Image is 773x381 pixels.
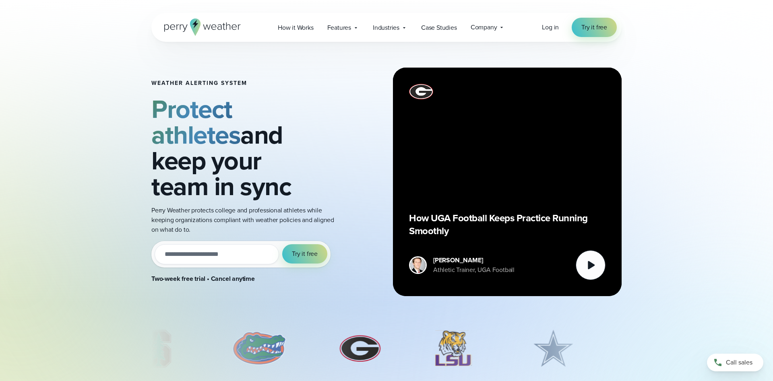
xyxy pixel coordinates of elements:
h1: Weather Alerting System [151,80,340,86]
a: Log in [542,23,559,32]
img: University-of-Florida.svg [222,328,297,369]
span: Try it free [581,23,607,32]
a: Case Studies [414,19,464,36]
img: Stanford-University.svg [134,328,184,369]
span: Company [471,23,497,32]
span: How it Works [278,23,314,33]
div: 6 of 8 [134,328,184,369]
span: Industries [373,23,399,33]
div: slideshow [151,328,622,373]
div: 2 of 8 [522,328,584,369]
span: Try it free [292,249,318,259]
strong: Protect athletes [151,90,240,154]
h2: and keep your team in sync [151,96,340,199]
div: Athletic Trainer, UGA Football [433,265,515,275]
div: [PERSON_NAME] [433,255,515,265]
strong: Two-week free trial • Cancel anytime [151,274,255,283]
a: Call sales [707,354,763,371]
img: University-of-Georgia.svg [335,328,385,369]
span: Features [327,23,351,33]
a: How it Works [271,19,320,36]
button: Try it free [282,244,327,264]
img: %E2%9C%85-Dallas-Cowboys.svg [522,328,584,369]
p: Perry Weather protects college and professional athletes while keeping organizations compliant wi... [151,206,340,235]
div: 8 of 8 [335,328,385,369]
div: 1 of 8 [424,328,484,369]
span: Call sales [726,358,752,367]
p: How UGA Football Keeps Practice Running Smoothly [409,212,606,237]
span: Case Studies [421,23,457,33]
div: 7 of 8 [222,328,297,369]
a: Try it free [572,18,617,37]
img: Louisiana-State-University.svg [424,328,484,369]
